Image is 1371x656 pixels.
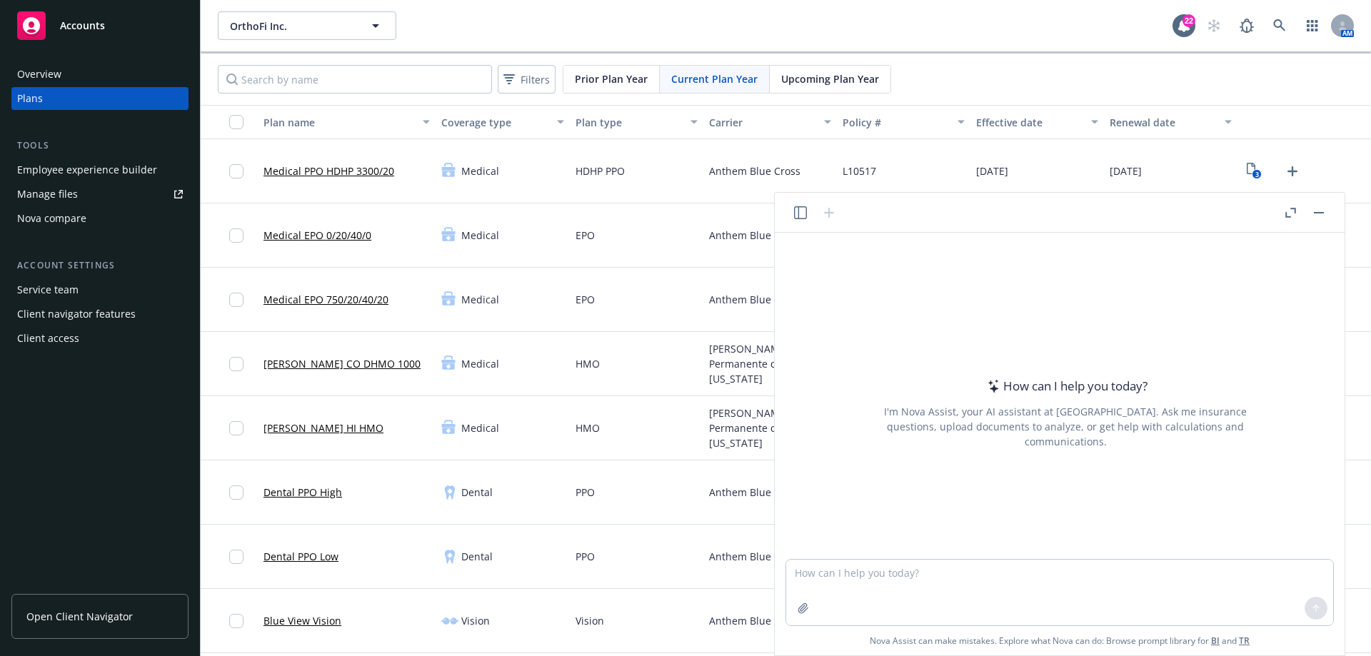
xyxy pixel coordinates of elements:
[498,65,556,94] button: Filters
[11,303,189,326] a: Client navigator features
[17,63,61,86] div: Overview
[709,228,800,243] span: Anthem Blue Cross
[229,228,243,243] input: Toggle Row Selected
[576,549,595,564] span: PPO
[976,163,1008,178] span: [DATE]
[461,356,499,371] span: Medical
[17,278,79,301] div: Service team
[229,485,243,500] input: Toggle Row Selected
[709,405,831,450] span: [PERSON_NAME] Permanente of [US_STATE]
[1232,11,1261,40] a: Report a Bug
[263,228,371,243] a: Medical EPO 0/20/40/0
[229,614,243,628] input: Toggle Row Selected
[11,6,189,46] a: Accounts
[843,115,949,130] div: Policy #
[17,183,78,206] div: Manage files
[576,292,595,307] span: EPO
[709,613,800,628] span: Anthem Blue Cross
[781,71,879,86] span: Upcoming Plan Year
[709,115,815,130] div: Carrier
[60,20,105,31] span: Accounts
[576,420,600,435] span: HMO
[263,356,421,371] a: [PERSON_NAME] CO DHMO 1000
[11,183,189,206] a: Manage files
[436,105,569,139] button: Coverage type
[976,115,1083,130] div: Effective date
[26,609,133,624] span: Open Client Navigator
[17,327,79,350] div: Client access
[17,303,136,326] div: Client navigator features
[11,327,189,350] a: Client access
[1281,160,1304,183] a: Upload Plan Documents
[461,228,499,243] span: Medical
[263,613,341,628] a: Blue View Vision
[263,420,383,435] a: [PERSON_NAME] HI HMO
[461,292,499,307] span: Medical
[983,377,1147,395] div: How can I help you today?
[230,19,353,34] span: OrthoFi Inc.
[17,207,86,230] div: Nova compare
[576,228,595,243] span: EPO
[11,87,189,110] a: Plans
[671,71,758,86] span: Current Plan Year
[1239,635,1250,647] a: TR
[575,71,648,86] span: Prior Plan Year
[461,163,499,178] span: Medical
[11,158,189,181] a: Employee experience builder
[461,420,499,435] span: Medical
[576,356,600,371] span: HMO
[970,105,1104,139] button: Effective date
[709,485,800,500] span: Anthem Blue Cross
[865,404,1266,449] div: I'm Nova Assist, your AI assistant at [GEOGRAPHIC_DATA]. Ask me insurance questions, upload docum...
[576,115,682,130] div: Plan type
[1200,11,1228,40] a: Start snowing
[521,72,550,87] span: Filters
[17,87,43,110] div: Plans
[1298,11,1327,40] a: Switch app
[1265,11,1294,40] a: Search
[263,163,394,178] a: Medical PPO HDHP 3300/20
[870,626,1250,655] span: Nova Assist can make mistakes. Explore what Nova can do: Browse prompt library for and
[461,549,493,564] span: Dental
[229,421,243,435] input: Toggle Row Selected
[441,115,548,130] div: Coverage type
[461,485,493,500] span: Dental
[218,65,492,94] input: Search by name
[229,357,243,371] input: Toggle Row Selected
[263,292,388,307] a: Medical EPO 750/20/40/20
[709,341,831,386] span: [PERSON_NAME] Permanente of [US_STATE]
[1182,14,1195,27] div: 22
[576,163,625,178] span: HDHP PPO
[461,613,490,628] span: Vision
[1104,105,1237,139] button: Renewal date
[703,105,837,139] button: Carrier
[263,115,414,130] div: Plan name
[229,164,243,178] input: Toggle Row Selected
[709,549,800,564] span: Anthem Blue Cross
[1243,160,1266,183] a: View Plan Documents
[570,105,703,139] button: Plan type
[11,63,189,86] a: Overview
[229,115,243,129] input: Select all
[258,105,436,139] button: Plan name
[11,138,189,153] div: Tools
[1211,635,1220,647] a: BI
[501,69,553,90] span: Filters
[218,11,396,40] button: OrthoFi Inc.
[17,158,157,181] div: Employee experience builder
[263,549,338,564] a: Dental PPO Low
[229,293,243,307] input: Toggle Row Selected
[843,163,876,178] span: L10517
[1110,163,1142,178] span: [DATE]
[709,292,800,307] span: Anthem Blue Cross
[1255,170,1259,179] text: 3
[1110,115,1216,130] div: Renewal date
[229,550,243,564] input: Toggle Row Selected
[576,613,604,628] span: Vision
[837,105,970,139] button: Policy #
[11,278,189,301] a: Service team
[576,485,595,500] span: PPO
[709,163,800,178] span: Anthem Blue Cross
[11,207,189,230] a: Nova compare
[263,485,342,500] a: Dental PPO High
